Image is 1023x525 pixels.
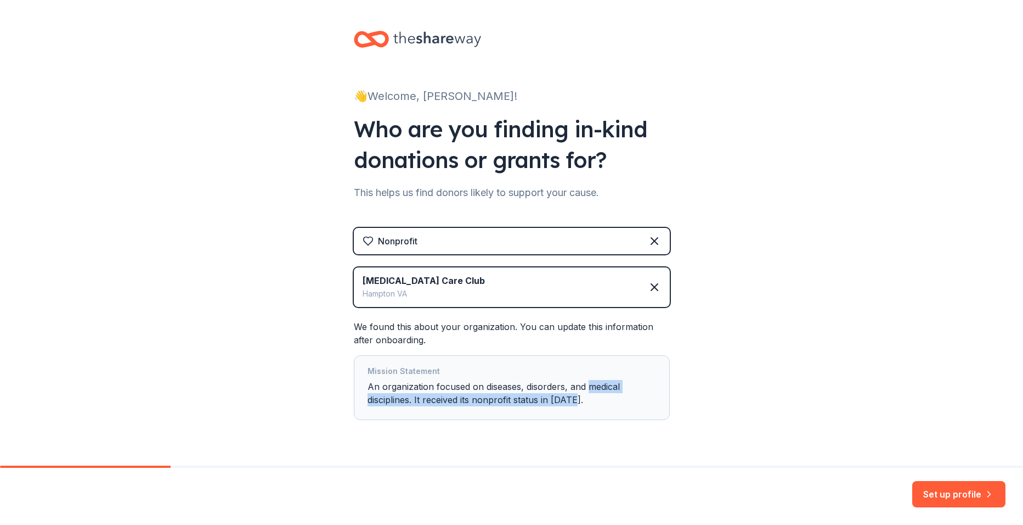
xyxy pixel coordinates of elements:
div: Mission Statement [368,365,656,380]
div: [MEDICAL_DATA] Care Club [363,274,485,287]
div: Hampton VA [363,287,485,300]
div: An organization focused on diseases, disorders, and medical disciplines. It received its nonprofi... [368,365,656,411]
div: We found this about your organization. You can update this information after onboarding. [354,320,670,420]
div: 👋 Welcome, [PERSON_NAME]! [354,87,670,105]
div: Nonprofit [378,234,417,248]
button: Set up profile [912,481,1005,507]
div: This helps us find donors likely to support your cause. [354,184,670,202]
div: Who are you finding in-kind donations or grants for? [354,114,670,175]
